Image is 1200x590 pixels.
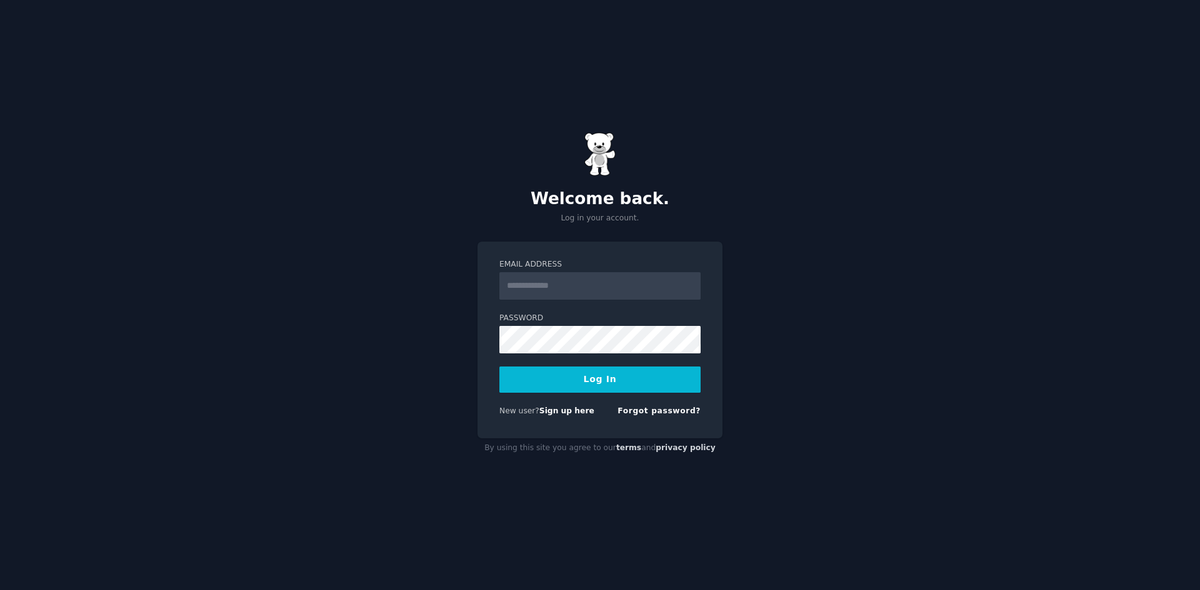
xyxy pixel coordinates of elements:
span: New user? [499,406,539,415]
a: terms [616,443,641,452]
img: Gummy Bear [584,132,616,176]
div: By using this site you agree to our and [477,438,722,458]
label: Email Address [499,259,701,270]
h2: Welcome back. [477,189,722,209]
a: Forgot password? [617,406,701,415]
p: Log in your account. [477,213,722,224]
button: Log In [499,366,701,393]
label: Password [499,313,701,324]
a: privacy policy [656,443,716,452]
a: Sign up here [539,406,594,415]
